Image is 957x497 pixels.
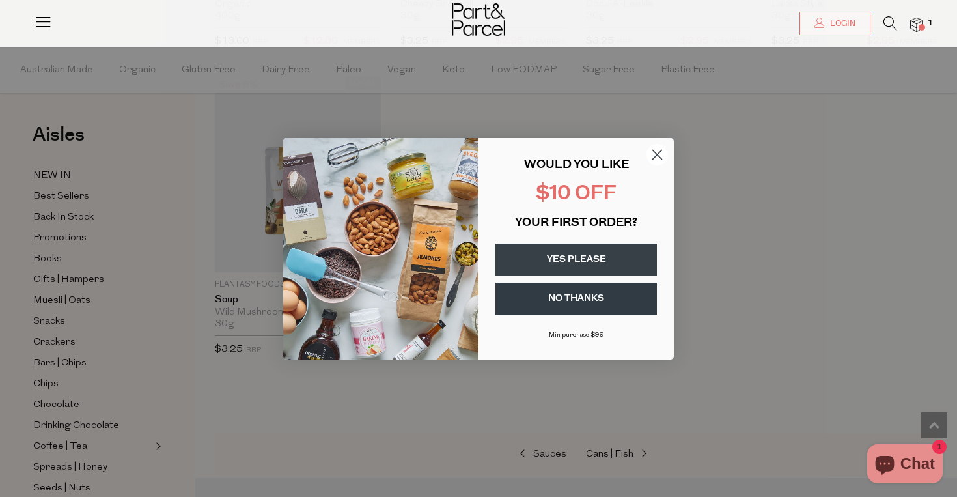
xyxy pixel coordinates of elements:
[452,3,505,36] img: Part&Parcel
[799,12,870,35] a: Login
[495,283,657,315] button: NO THANKS
[910,18,923,31] a: 1
[549,332,604,339] span: Min purchase $99
[515,218,637,229] span: YOUR FIRST ORDER?
[924,17,936,29] span: 1
[524,160,629,171] span: WOULD YOU LIKE
[646,143,669,166] button: Close dialog
[495,244,657,276] button: YES PLEASE
[536,184,617,205] span: $10 OFF
[283,138,478,360] img: 43fba0fb-7538-40bc-babb-ffb1a4d097bc.jpeg
[827,18,855,29] span: Login
[863,444,947,487] inbox-online-store-chat: Shopify online store chat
